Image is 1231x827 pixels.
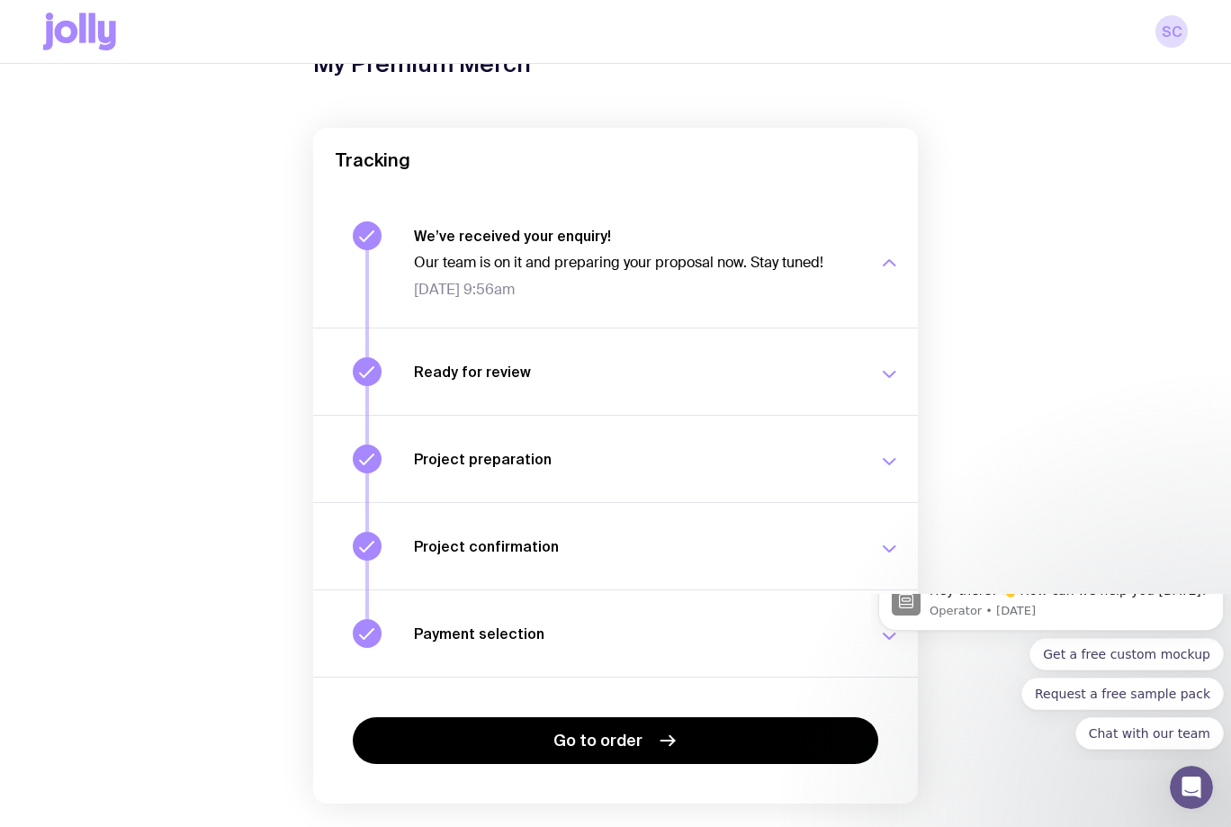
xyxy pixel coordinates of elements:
[150,84,353,116] button: Quick reply: Request a free sample pack
[7,44,353,156] div: Quick reply options
[335,149,896,171] h2: Tracking
[353,717,878,764] a: Go to order
[553,730,642,751] span: Go to order
[414,281,857,299] span: [DATE] 9:56am
[414,625,857,643] h3: Payment selection
[414,227,857,245] h3: We’ve received your enquiry!
[313,589,918,677] button: Payment selection
[204,123,353,156] button: Quick reply: Chat with our team
[1170,766,1213,809] iframe: Intercom live chat
[158,44,353,76] button: Quick reply: Get a free custom mockup
[414,450,857,468] h3: Project preparation
[313,502,918,589] button: Project confirmation
[313,328,918,415] button: Ready for review
[414,537,857,555] h3: Project confirmation
[313,50,531,77] h1: My Premium Merch
[414,363,857,381] h3: Ready for review
[871,594,1231,760] iframe: Intercom notifications message
[313,193,918,328] button: We’ve received your enquiry!Our team is on it and preparing your proposal now. Stay tuned![DATE] ...
[313,415,918,502] button: Project preparation
[414,254,857,272] p: Our team is on it and preparing your proposal now. Stay tuned!
[1155,15,1188,48] a: SC
[58,9,339,25] p: Message from Operator, sent 9w ago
